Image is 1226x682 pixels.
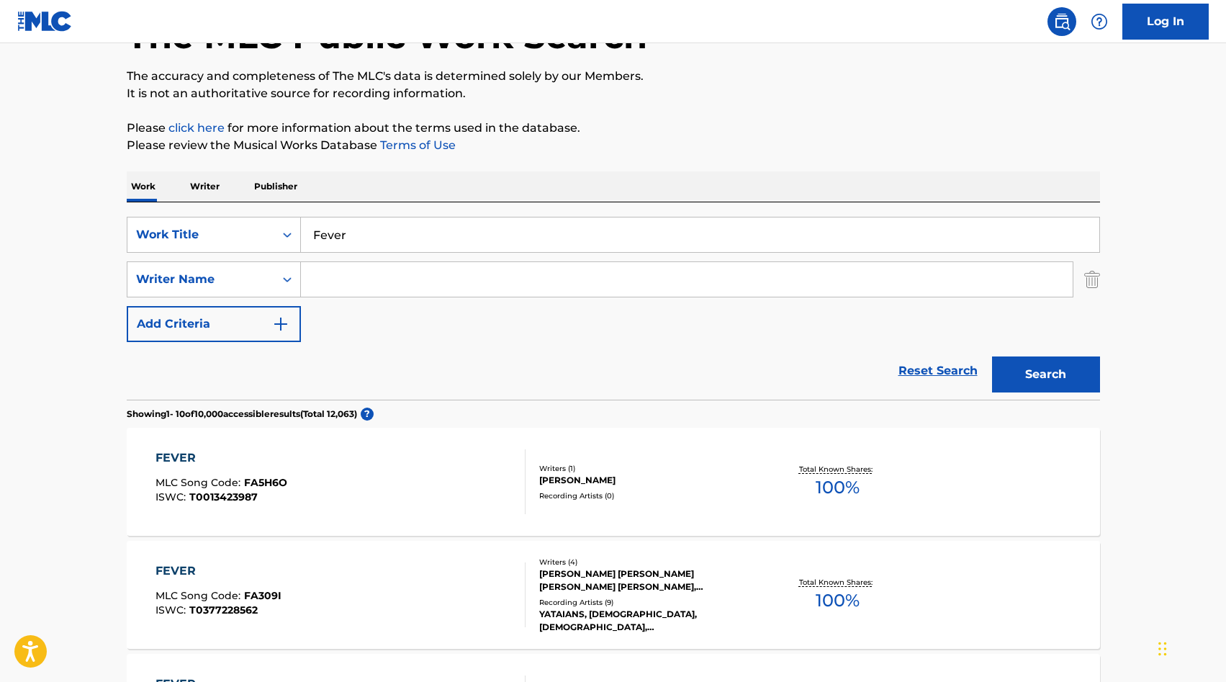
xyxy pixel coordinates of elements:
div: Drag [1158,627,1167,670]
div: [PERSON_NAME] [PERSON_NAME] [PERSON_NAME] [PERSON_NAME], [PERSON_NAME], [PERSON_NAME] [539,567,757,593]
p: Publisher [250,171,302,202]
span: ISWC : [155,604,189,616]
img: Delete Criterion [1084,261,1100,297]
div: YATAIANS, [DEMOGRAPHIC_DATA], [DEMOGRAPHIC_DATA], [DEMOGRAPHIC_DATA], [DEMOGRAPHIC_DATA] [539,608,757,634]
p: Please for more information about the terms used in the database. [127,120,1100,137]
div: [PERSON_NAME] [539,474,757,487]
p: Please review the Musical Works Database [127,137,1100,154]
div: Writers ( 4 ) [539,557,757,567]
span: FA5H6O [244,476,287,489]
img: help [1091,13,1108,30]
img: 9d2ae6d4665cec9f34b9.svg [272,315,289,333]
span: FA309I [244,589,281,602]
p: Writer [186,171,224,202]
button: Search [992,356,1100,392]
div: FEVER [155,562,281,580]
p: Total Known Shares: [799,464,876,475]
a: click here [168,121,225,135]
div: Help [1085,7,1114,36]
div: Writer Name [136,271,266,288]
span: T0377228562 [189,604,258,616]
img: MLC Logo [17,11,73,32]
span: 100 % [816,475,860,501]
p: The accuracy and completeness of The MLC's data is determined solely by our Members. [127,68,1100,85]
img: search [1053,13,1071,30]
div: Recording Artists ( 0 ) [539,490,757,501]
span: T0013423987 [189,490,258,503]
button: Add Criteria [127,306,301,342]
div: Recording Artists ( 9 ) [539,597,757,608]
a: Log In [1122,4,1209,40]
a: FEVERMLC Song Code:FA5H6OISWC:T0013423987Writers (1)[PERSON_NAME]Recording Artists (0)Total Known... [127,428,1100,536]
p: Work [127,171,160,202]
div: Work Title [136,226,266,243]
p: Total Known Shares: [799,577,876,588]
span: ISWC : [155,490,189,503]
a: Reset Search [891,355,985,387]
iframe: Chat Widget [1154,613,1226,682]
a: Public Search [1047,7,1076,36]
p: Showing 1 - 10 of 10,000 accessible results (Total 12,063 ) [127,408,357,421]
span: MLC Song Code : [155,589,244,602]
a: Terms of Use [377,138,456,152]
form: Search Form [127,217,1100,400]
div: Writers ( 1 ) [539,463,757,474]
p: It is not an authoritative source for recording information. [127,85,1100,102]
div: FEVER [155,449,287,467]
a: FEVERMLC Song Code:FA309IISWC:T0377228562Writers (4)[PERSON_NAME] [PERSON_NAME] [PERSON_NAME] [PE... [127,541,1100,649]
span: 100 % [816,588,860,614]
span: MLC Song Code : [155,476,244,489]
span: ? [361,408,374,421]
